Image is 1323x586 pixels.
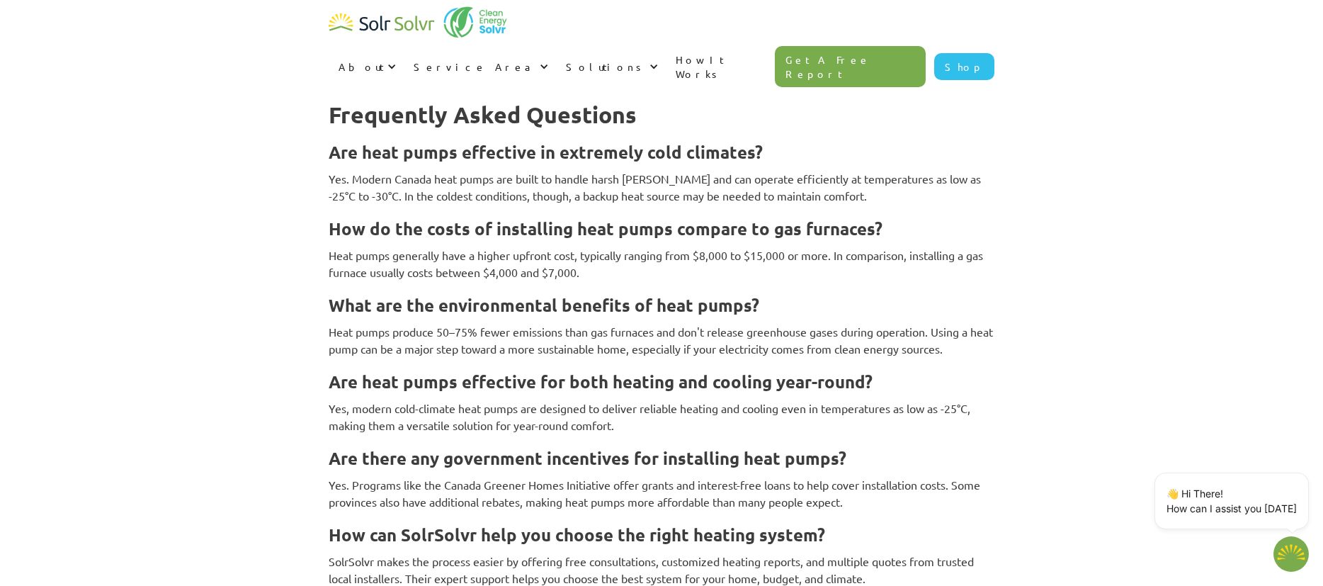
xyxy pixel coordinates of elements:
[1166,486,1297,516] p: 👋 Hi There! How can I assist you [DATE]
[329,218,882,240] strong: How do the costs of installing heat pumps compare to gas furnaces?
[329,524,825,546] strong: How can SolrSolvr help you choose the right heating system?
[329,141,763,163] strong: Are heat pumps effective in extremely cold climates?
[329,476,994,510] p: Yes. Programs like the Canada Greener Homes Initiative offer grants and interest-free loans to he...
[329,400,994,434] p: Yes, modern cold-climate heat pumps are designed to deliver reliable heating and cooling even in ...
[339,60,384,74] div: About
[1273,536,1309,572] button: Open chatbot widget
[329,247,994,281] p: Heat pumps generally have a higher upfront cost, typically ranging from $8,000 to $15,000 or more...
[414,60,536,74] div: Service Area
[934,53,994,80] a: Shop
[666,38,775,95] a: How It Works
[329,45,404,88] div: About
[329,294,759,316] strong: What are the environmental benefits of heat pumps?
[329,371,873,393] strong: Are heat pumps effective for both heating and cooling year-round?
[566,60,646,74] div: Solutions
[329,447,846,469] strong: Are there any government incentives for installing heat pumps?
[556,45,666,88] div: Solutions
[404,45,556,88] div: Service Area
[329,101,637,129] strong: Frequently Asked Questions
[1273,536,1309,572] img: 1702586718.png
[329,323,994,357] p: Heat pumps produce 50–75% fewer emissions than gas furnaces and don't release greenhouse gases du...
[329,170,994,204] p: Yes. Modern Canada heat pumps are built to handle harsh [PERSON_NAME] and can operate efficiently...
[775,46,926,87] a: Get A Free Report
